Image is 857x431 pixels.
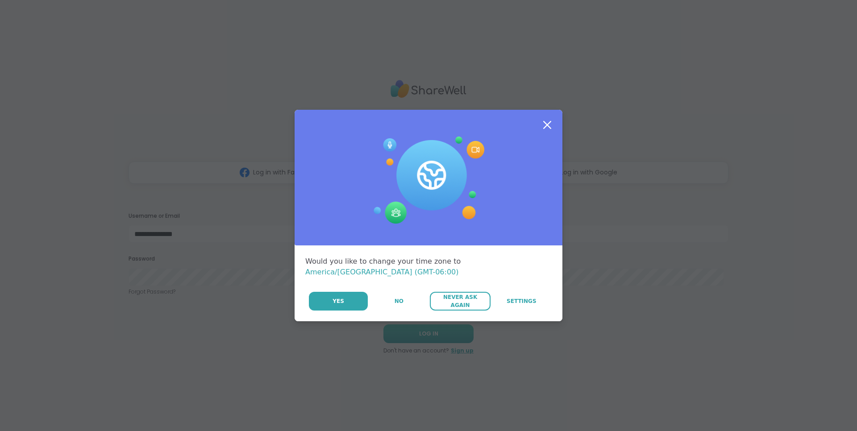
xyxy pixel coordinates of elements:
[305,256,552,278] div: Would you like to change your time zone to
[373,137,484,224] img: Session Experience
[305,268,459,276] span: America/[GEOGRAPHIC_DATA] (GMT-06:00)
[434,293,486,309] span: Never Ask Again
[491,292,552,311] a: Settings
[333,297,344,305] span: Yes
[395,297,404,305] span: No
[369,292,429,311] button: No
[507,297,537,305] span: Settings
[309,292,368,311] button: Yes
[430,292,490,311] button: Never Ask Again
